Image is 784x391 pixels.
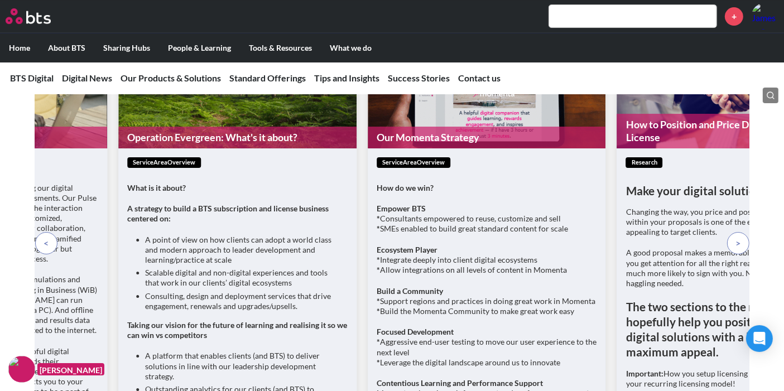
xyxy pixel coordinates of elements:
a: Success Stories [388,73,450,83]
p: Integrate deeply into client digital ecosystems Allow integrations on all levels of content in Mo... [377,245,597,276]
label: What we do [321,33,381,62]
strong: Ecosystem Player [377,245,437,254]
a: BTS Digital [10,73,54,83]
label: Tools & Resources [240,33,321,62]
strong: Taking our vision for the future of learning and realising it so we can win vs competitors [127,320,347,340]
a: Our Products & Solutions [121,73,221,83]
a: Operation Evergreen: What's it about? [118,127,357,148]
p: Support regions and practices in doing great work in Momenta Build the Momenta Community to make ... [377,286,597,317]
a: + [725,7,743,26]
a: Standard Offerings [229,73,306,83]
li: Consulting, design and deployment services that drive engagement, renewals and upgrades/upsells. [145,291,339,311]
strong: How do we win? [377,183,434,192]
a: Our Momenta Strategy [368,127,606,148]
a: Profile [752,3,778,30]
strong: Build a Community [377,286,443,296]
p: Consultants empowered to reuse, customize and sell SMEs enabled to build great standard content f... [377,204,597,234]
a: Go home [6,8,71,24]
strong: Important: [626,369,663,378]
img: James Lee [752,3,778,30]
a: Tips and Insights [314,73,379,83]
strong: Focused Development [377,327,454,336]
figcaption: [PERSON_NAME] [37,363,104,376]
li: Scalable digital and non-digital experiences and tools that work in our clients’ digital ecosystems [145,268,339,288]
a: Contact us [458,73,501,83]
li: A point of view on how clients can adopt a world class and modern approach to leader development ... [145,235,339,266]
span: serviceAreaOverview [127,157,201,167]
span: serviceAreaOverview [377,157,450,167]
a: Digital News [62,73,112,83]
img: F [8,356,35,383]
label: People & Learning [159,33,240,62]
li: A platform that enables clients (and BTS) to deliver solutions in line with our leadership develo... [145,351,339,382]
label: About BTS [39,33,94,62]
strong: Empower BTS [377,204,426,213]
p: Aggressive end-user testing to move our user experience to the next level Leverage the digital la... [377,327,597,368]
label: Sharing Hubs [94,33,159,62]
strong: Contentious Learning and Performance Support [377,378,543,388]
img: BTS Logo [6,8,51,24]
div: Open Intercom Messenger [746,325,773,352]
span: research [626,157,663,167]
strong: A strategy to build a BTS subscription and license business centered on: [127,204,329,223]
strong: What is it about? [127,183,186,192]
